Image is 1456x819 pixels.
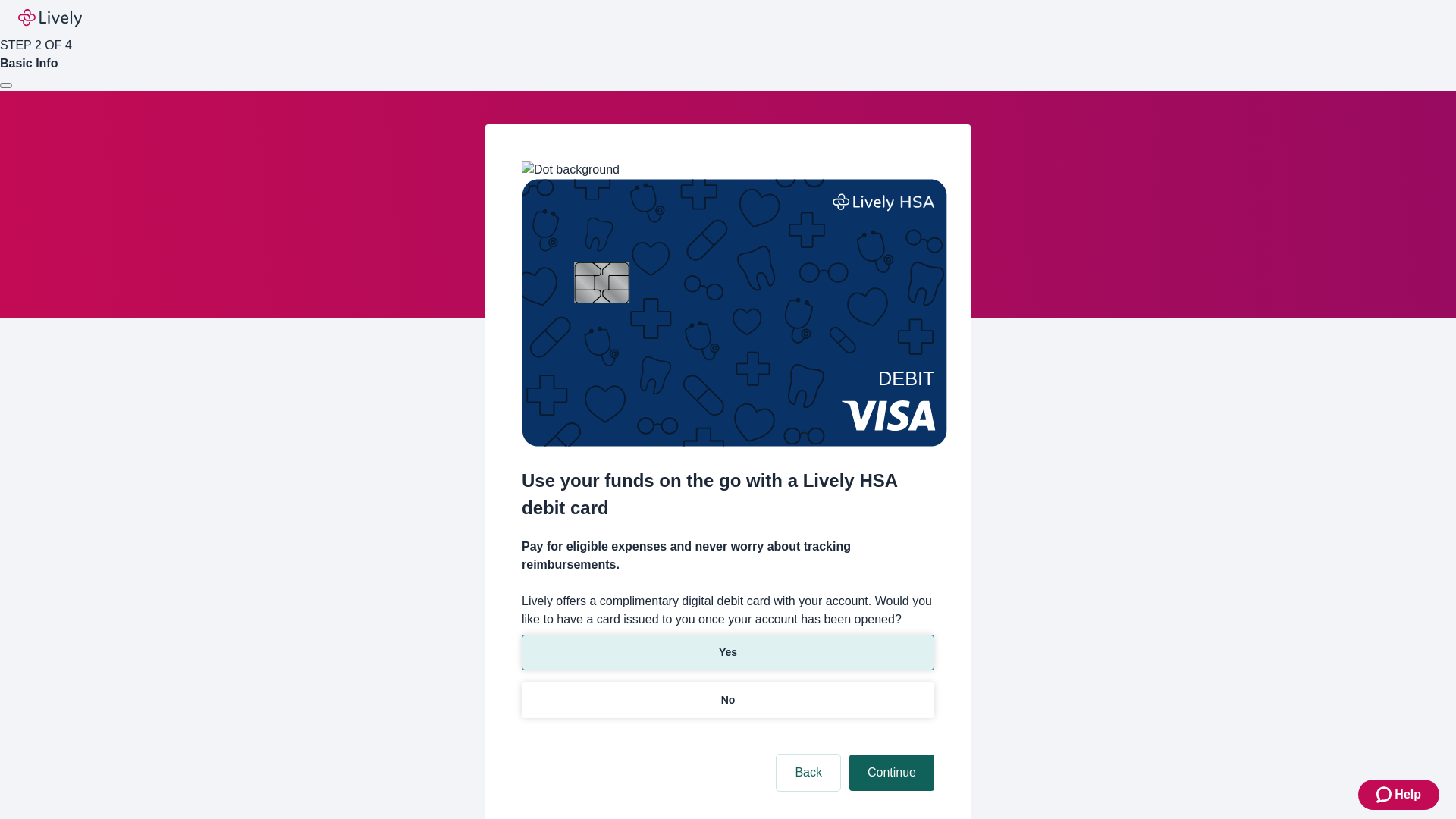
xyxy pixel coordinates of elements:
[1358,780,1439,810] button: Zendesk support iconHelp
[522,592,934,629] label: Lively offers a complimentary digital debit card with your account. Would you like to have a card...
[522,467,934,522] h2: Use your funds on the go with a Lively HSA debit card
[522,538,934,574] h4: Pay for eligible expenses and never worry about tracking reimbursements.
[719,645,737,661] p: Yes
[777,755,840,791] button: Back
[522,635,934,670] button: Yes
[522,682,934,718] button: No
[721,692,736,708] p: No
[18,9,82,27] img: Lively
[849,755,934,791] button: Continue
[1395,786,1421,804] span: Help
[522,179,947,447] img: Debit card
[1376,786,1395,804] svg: Zendesk support icon
[522,161,620,179] img: Dot background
